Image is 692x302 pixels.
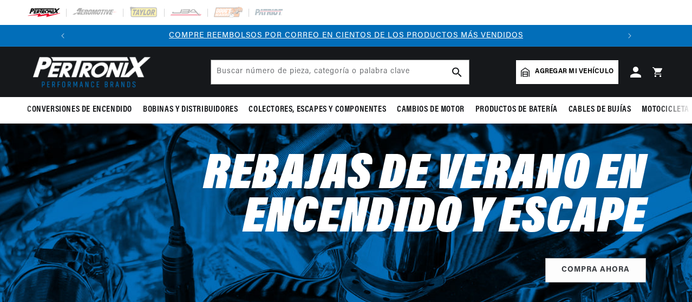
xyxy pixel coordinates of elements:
[27,97,138,123] summary: Conversiones de encendido
[563,97,637,123] summary: Cables de bujías
[516,60,618,84] a: Agregar mi vehículo
[397,105,465,114] font: Cambios de motor
[27,105,132,114] font: Conversiones de encendido
[475,105,558,114] font: Productos de batería
[569,105,631,114] font: Cables de bujías
[169,31,523,40] a: COMPRE REEMBOLSOS POR CORREO EN CIENTOS DE LOS PRODUCTOS MÁS VENDIDOS
[391,97,470,123] summary: Cambios de motor
[642,105,689,114] font: Motocicleta
[204,150,646,245] font: Rebajas de verano en encendido y escape
[470,97,563,123] summary: Productos de batería
[243,97,391,123] summary: Colectores, escapes y componentes
[619,25,641,47] button: Traducción faltante: en.sections.announcements.next_announcement
[535,68,613,75] font: Agregar mi vehículo
[211,60,469,84] input: Buscar número de pieza, categoría o palabra clave
[138,97,243,123] summary: Bobinas y distribuidores
[27,53,152,91] img: Pertronix
[545,258,646,282] a: Compra ahora
[52,25,74,47] button: Traducción faltante: en.sections.announcements.previous_announcement
[74,30,619,42] div: 1 de 2
[74,30,619,42] div: Anuncio
[143,105,238,114] font: Bobinas y distribuidores
[249,105,386,114] font: Colectores, escapes y componentes
[445,60,469,84] button: botón de búsqueda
